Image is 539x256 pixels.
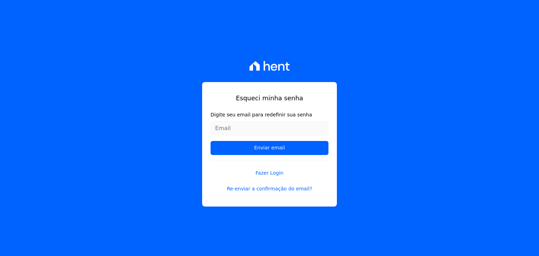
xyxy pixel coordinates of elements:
[211,93,328,103] h1: Esqueci minha senha
[211,161,328,177] a: Fazer Login
[211,121,328,135] input: Email
[211,111,328,119] label: Digite seu email para redefinir sua senha
[211,141,328,155] input: Enviar email
[211,185,328,193] a: Re-enviar a confirmação do email?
